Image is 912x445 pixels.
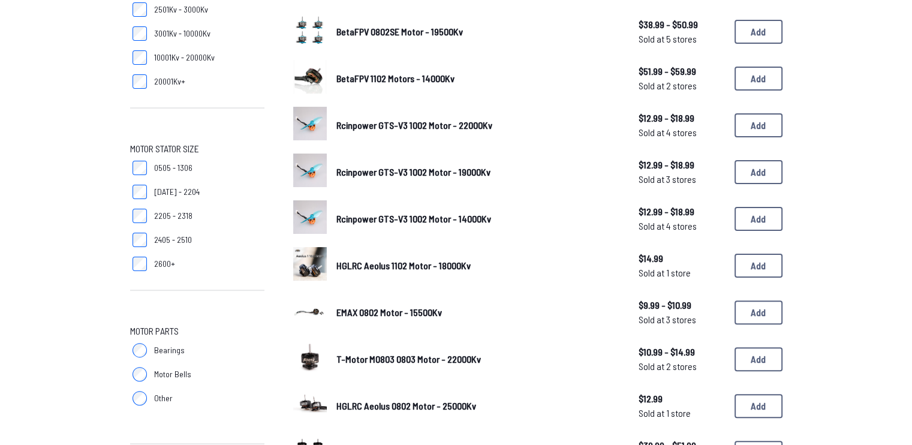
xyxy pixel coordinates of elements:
span: Sold at 2 stores [639,79,725,93]
button: Add [735,160,782,184]
a: BetaFPV 0802SE Motor - 19500Kv [336,25,619,39]
span: 2501Kv - 3000Kv [154,4,208,16]
span: Sold at 2 stores [639,359,725,374]
input: 2405 - 2510 [133,233,147,247]
span: 20001Kv+ [154,76,185,88]
a: HGLRC Aeolus 1102 Motor - 18000Kv [336,258,619,273]
a: image [293,13,327,50]
input: [DATE] - 2204 [133,185,147,199]
span: HGLRC Aeolus 0802 Motor - 25000Kv [336,400,476,411]
img: image [293,341,327,374]
span: Motor Bells [154,368,191,380]
a: Rcinpower GTS-V3 1002 Motor - 19000Kv [336,165,619,179]
input: Other [133,391,147,405]
span: BetaFPV 1102 Motors - 14000Kv [336,73,455,84]
button: Add [735,300,782,324]
span: $10.99 - $14.99 [639,345,725,359]
span: Sold at 5 stores [639,32,725,46]
input: 2501Kv - 3000Kv [133,2,147,17]
span: Sold at 4 stores [639,125,725,140]
img: image [293,107,327,140]
span: BetaFPV 0802SE Motor - 19500Kv [336,26,463,37]
span: 3001Kv - 10000Kv [154,28,210,40]
button: Add [735,20,782,44]
a: EMAX 0802 Motor - 15500Kv [336,305,619,320]
span: Bearings [154,344,185,356]
button: Add [735,113,782,137]
a: image [293,387,327,425]
span: Sold at 3 stores [639,172,725,187]
span: $9.99 - $10.99 [639,298,725,312]
button: Add [735,207,782,231]
a: image [293,154,327,191]
a: image [293,60,327,97]
button: Add [735,347,782,371]
span: $12.99 - $18.99 [639,158,725,172]
img: image [293,13,327,47]
a: image [293,341,327,378]
input: 10001Kv - 20000Kv [133,50,147,65]
span: [DATE] - 2204 [154,186,200,198]
span: $12.99 [639,392,725,406]
img: image [293,247,327,281]
a: Rcinpower GTS-V3 1002 Motor - 22000Kv [336,118,619,133]
span: $51.99 - $59.99 [639,64,725,79]
span: Sold at 4 stores [639,219,725,233]
a: BetaFPV 1102 Motors - 14000Kv [336,71,619,86]
span: 10001Kv - 20000Kv [154,52,215,64]
span: Rcinpower GTS-V3 1002 Motor - 14000Kv [336,213,491,224]
a: image [293,247,327,284]
button: Add [735,254,782,278]
input: 2600+ [133,257,147,271]
span: 2205 - 2318 [154,210,192,222]
a: HGLRC Aeolus 0802 Motor - 25000Kv [336,399,619,413]
a: Rcinpower GTS-V3 1002 Motor - 14000Kv [336,212,619,226]
input: 2205 - 2318 [133,209,147,223]
span: $14.99 [639,251,725,266]
button: Add [735,67,782,91]
input: Bearings [133,343,147,357]
img: image [293,154,327,187]
span: Other [154,392,173,404]
span: HGLRC Aeolus 1102 Motor - 18000Kv [336,260,471,271]
span: 2600+ [154,258,175,270]
img: image [293,294,327,327]
span: Sold at 3 stores [639,312,725,327]
span: Motor Parts [130,324,179,338]
input: 3001Kv - 10000Kv [133,26,147,41]
img: image [293,200,327,234]
span: $38.99 - $50.99 [639,17,725,32]
input: 20001Kv+ [133,74,147,89]
a: image [293,107,327,144]
a: image [293,200,327,237]
span: EMAX 0802 Motor - 15500Kv [336,306,442,318]
span: Motor Stator Size [130,142,199,156]
a: T-Motor M0803 0803 Motor - 22000Kv [336,352,619,366]
span: Sold at 1 store [639,406,725,420]
span: $12.99 - $18.99 [639,205,725,219]
span: T-Motor M0803 0803 Motor - 22000Kv [336,353,481,365]
span: Rcinpower GTS-V3 1002 Motor - 22000Kv [336,119,492,131]
input: Motor Bells [133,367,147,381]
span: 0505 - 1306 [154,162,192,174]
img: image [293,60,327,94]
a: image [293,294,327,331]
span: Rcinpower GTS-V3 1002 Motor - 19000Kv [336,166,490,178]
input: 0505 - 1306 [133,161,147,175]
img: image [293,387,327,421]
span: $12.99 - $18.99 [639,111,725,125]
span: 2405 - 2510 [154,234,192,246]
button: Add [735,394,782,418]
span: Sold at 1 store [639,266,725,280]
